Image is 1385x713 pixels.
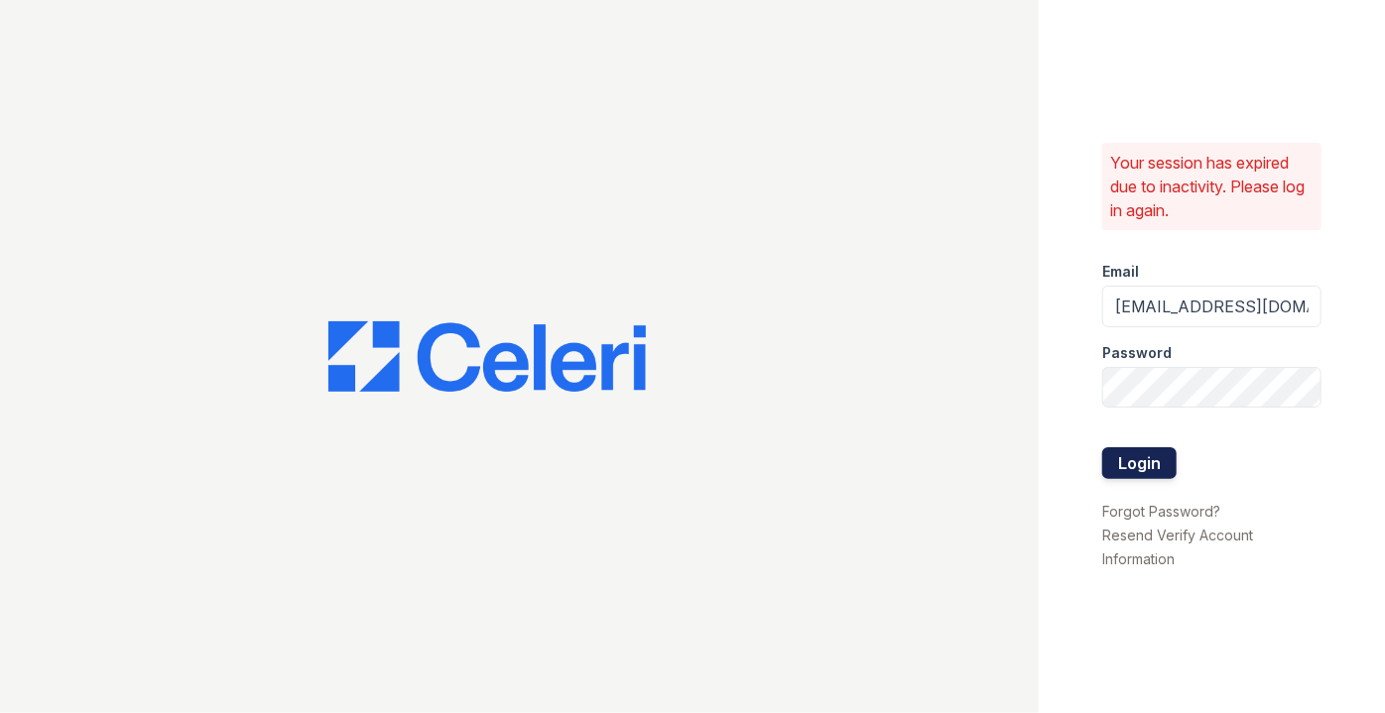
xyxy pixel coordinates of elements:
[1102,527,1253,567] a: Resend Verify Account Information
[328,321,646,393] img: CE_Logo_Blue-a8612792a0a2168367f1c8372b55b34899dd931a85d93a1a3d3e32e68fde9ad4.png
[1102,343,1172,363] label: Password
[1102,262,1139,282] label: Email
[1110,151,1314,222] p: Your session has expired due to inactivity. Please log in again.
[1102,503,1220,520] a: Forgot Password?
[1102,447,1177,479] button: Login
